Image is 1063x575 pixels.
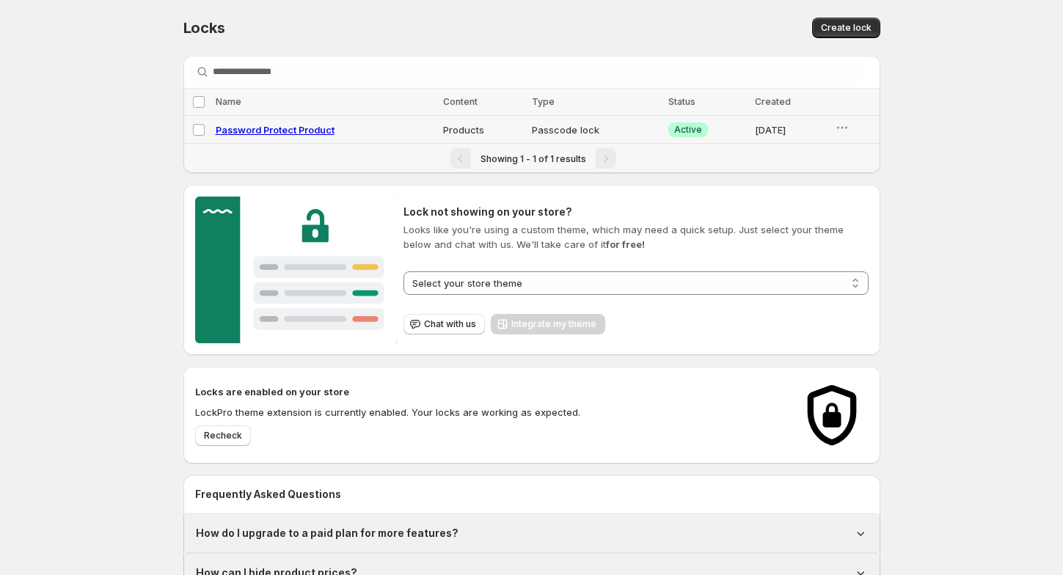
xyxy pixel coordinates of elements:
[606,238,645,250] strong: for free!
[674,124,702,136] span: Active
[424,318,476,330] span: Chat with us
[403,314,485,334] button: Chat with us
[183,19,225,37] span: Locks
[750,116,830,144] td: [DATE]
[668,96,695,107] span: Status
[527,116,664,144] td: Passcode lock
[812,18,880,38] button: Create lock
[403,205,868,219] h2: Lock not showing on your store?
[196,526,459,541] h1: How do I upgrade to a paid plan for more features?
[216,124,335,136] a: Password Protect Product
[195,425,251,446] button: Recheck
[403,222,868,252] p: Looks like you're using a custom theme, which may need a quick setup. Just select your theme belo...
[195,487,869,502] h2: Frequently Asked Questions
[195,197,398,343] img: Customer support
[481,153,586,164] span: Showing 1 - 1 of 1 results
[195,384,781,399] h2: Locks are enabled on your store
[443,96,478,107] span: Content
[195,405,781,420] p: LockPro theme extension is currently enabled. Your locks are working as expected.
[821,22,872,34] span: Create lock
[439,116,527,144] td: Products
[755,96,791,107] span: Created
[204,430,242,442] span: Recheck
[183,143,880,173] nav: Pagination
[216,96,241,107] span: Name
[532,96,555,107] span: Type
